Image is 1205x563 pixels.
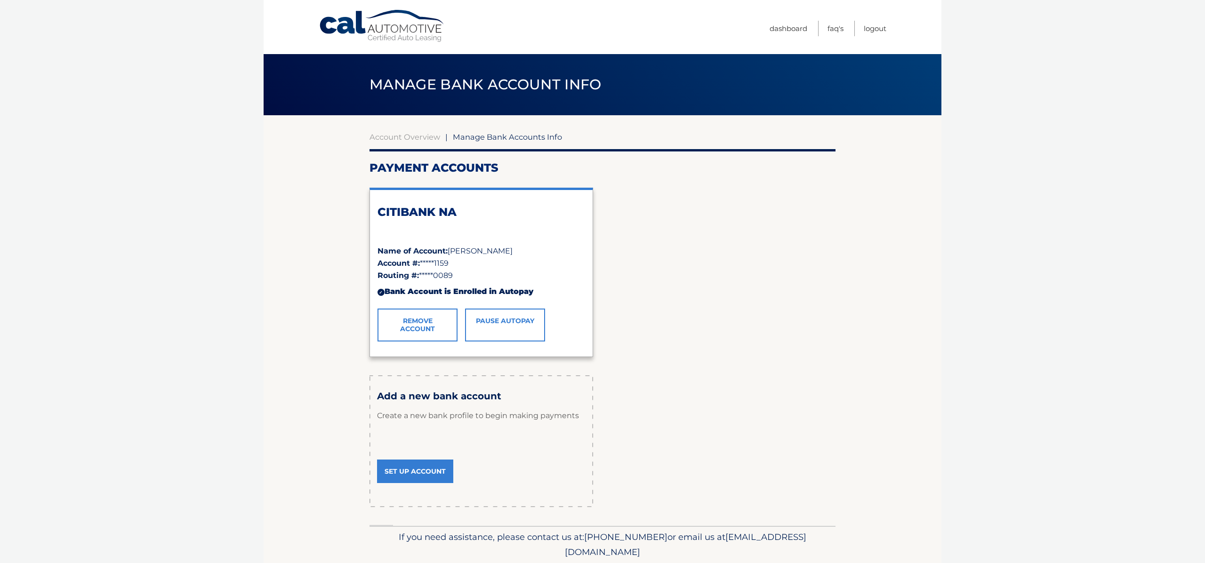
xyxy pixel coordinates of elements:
p: Create a new bank profile to begin making payments [377,402,586,430]
span: Manage Bank Accounts Info [453,132,562,142]
a: Logout [864,21,886,36]
span: | [445,132,448,142]
h2: CITIBANK NA [378,205,585,219]
strong: Account #: [378,259,420,268]
div: ✓ [378,289,385,296]
strong: Routing #: [378,271,419,280]
div: Bank Account is Enrolled in Autopay [378,282,585,301]
a: Cal Automotive [319,9,446,43]
h2: Payment Accounts [370,161,835,175]
h3: Add a new bank account [377,390,586,402]
span: [PERSON_NAME] [448,246,513,255]
strong: Name of Account: [378,246,448,255]
p: If you need assistance, please contact us at: or email us at [376,530,829,560]
a: Dashboard [770,21,807,36]
a: FAQ's [827,21,843,36]
span: [EMAIL_ADDRESS][DOMAIN_NAME] [565,531,806,557]
a: Remove Account [378,309,458,341]
a: Pause AutoPay [465,309,545,341]
a: Account Overview [370,132,440,142]
span: [PHONE_NUMBER] [584,531,667,542]
a: Set Up Account [377,460,453,483]
span: Manage Bank Account Info [370,76,602,93]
